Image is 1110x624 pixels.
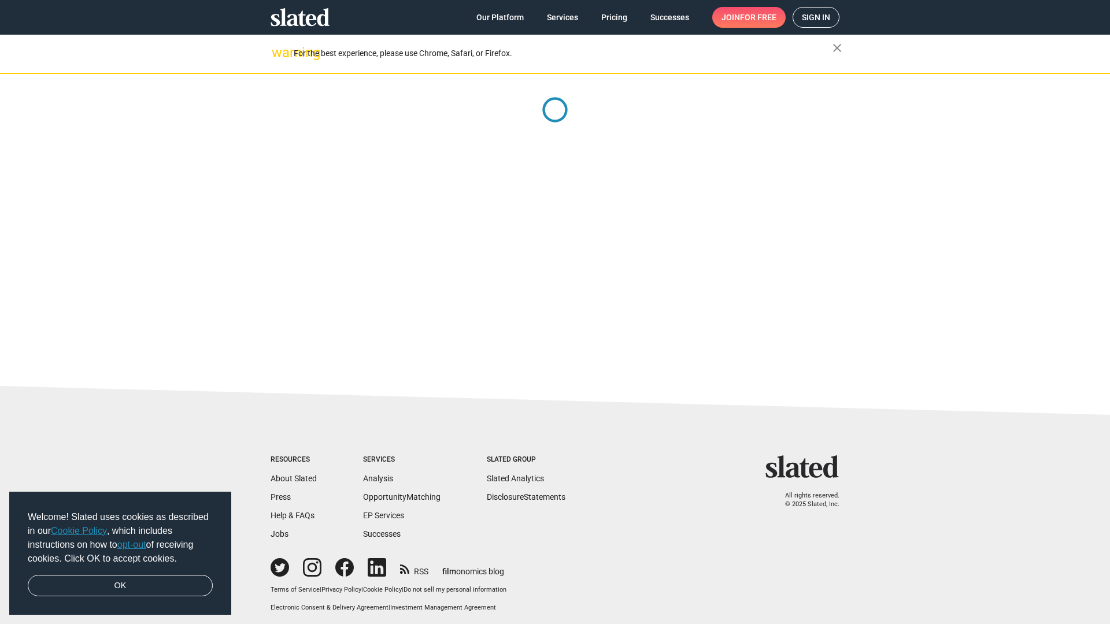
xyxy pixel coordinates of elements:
[272,46,286,60] mat-icon: warning
[28,575,213,597] a: dismiss cookie message
[388,604,390,611] span: |
[363,586,402,593] a: Cookie Policy
[390,604,496,611] a: Investment Management Agreement
[363,511,404,520] a: EP Services
[321,586,361,593] a: Privacy Policy
[28,510,213,566] span: Welcome! Slated uses cookies as described in our , which includes instructions on how to of recei...
[271,474,317,483] a: About Slated
[363,474,393,483] a: Analysis
[363,455,441,465] div: Services
[487,474,544,483] a: Slated Analytics
[476,7,524,28] span: Our Platform
[740,7,776,28] span: for free
[320,586,321,593] span: |
[361,586,363,593] span: |
[802,8,830,27] span: Sign in
[601,7,627,28] span: Pricing
[117,540,146,549] a: opt-out
[538,7,587,28] a: Services
[363,529,401,538] a: Successes
[271,586,320,593] a: Terms of Service
[641,7,698,28] a: Successes
[271,511,314,520] a: Help & FAQs
[467,7,533,28] a: Our Platform
[830,41,844,55] mat-icon: close
[271,455,317,465] div: Resources
[712,7,786,28] a: Joinfor free
[487,455,565,465] div: Slated Group
[271,529,288,538] a: Jobs
[487,492,565,502] a: DisclosureStatements
[9,492,231,615] div: cookieconsent
[271,492,291,502] a: Press
[294,46,832,61] div: For the best experience, please use Chrome, Safari, or Firefox.
[650,7,689,28] span: Successes
[773,492,839,508] p: All rights reserved. © 2025 Slated, Inc.
[363,492,441,502] a: OpportunityMatching
[793,7,839,28] a: Sign in
[442,567,456,576] span: film
[51,526,107,536] a: Cookie Policy
[402,586,404,593] span: |
[271,604,388,611] a: Electronic Consent & Delivery Agreement
[400,559,428,577] a: RSS
[721,7,776,28] span: Join
[404,586,506,595] button: Do not sell my personal information
[547,7,578,28] span: Services
[592,7,637,28] a: Pricing
[442,557,504,577] a: filmonomics blog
